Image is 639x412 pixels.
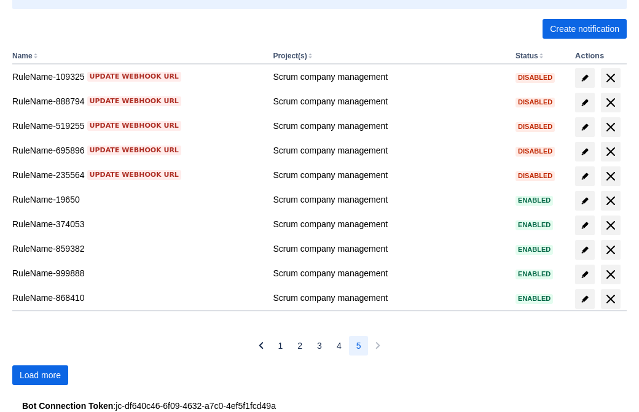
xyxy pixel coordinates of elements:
[603,169,618,184] span: delete
[271,336,291,356] button: Page 1
[580,171,590,181] span: edit
[12,218,263,230] div: RuleName-374053
[273,267,506,279] div: Scrum company management
[580,245,590,255] span: edit
[251,336,388,356] nav: Pagination
[12,169,263,181] div: RuleName-235564
[90,170,179,180] span: Update webhook URL
[297,336,302,356] span: 2
[12,243,263,255] div: RuleName-859382
[356,336,361,356] span: 5
[550,19,619,39] span: Create notification
[580,196,590,206] span: edit
[516,295,553,302] span: Enabled
[603,292,618,306] span: delete
[22,401,113,411] strong: Bot Connection Token
[603,193,618,208] span: delete
[22,400,617,412] div: : jc-df640c46-6f09-4632-a7c0-4ef5f1fcd49a
[273,120,506,132] div: Scrum company management
[516,123,555,130] span: Disabled
[580,270,590,279] span: edit
[516,52,538,60] button: Status
[12,193,263,206] div: RuleName-19650
[368,336,388,356] button: Next
[543,19,627,39] button: Create notification
[516,197,553,204] span: Enabled
[603,267,618,282] span: delete
[580,122,590,132] span: edit
[273,52,307,60] button: Project(s)
[278,336,283,356] span: 1
[580,147,590,157] span: edit
[603,243,618,257] span: delete
[273,193,506,206] div: Scrum company management
[516,173,555,179] span: Disabled
[516,99,555,106] span: Disabled
[349,336,369,356] button: Page 5
[12,292,263,304] div: RuleName-868410
[516,148,555,155] span: Disabled
[516,246,553,253] span: Enabled
[580,220,590,230] span: edit
[273,144,506,157] div: Scrum company management
[251,336,271,356] button: Previous
[12,52,33,60] button: Name
[603,144,618,159] span: delete
[570,49,627,64] th: Actions
[12,120,263,132] div: RuleName-519255
[603,95,618,110] span: delete
[516,74,555,81] span: Disabled
[603,120,618,134] span: delete
[90,121,179,131] span: Update webhook URL
[12,267,263,279] div: RuleName-999888
[273,218,506,230] div: Scrum company management
[20,365,61,385] span: Load more
[603,71,618,85] span: delete
[317,336,322,356] span: 3
[90,96,179,106] span: Update webhook URL
[290,336,310,356] button: Page 2
[273,292,506,304] div: Scrum company management
[273,71,506,83] div: Scrum company management
[337,336,342,356] span: 4
[310,336,329,356] button: Page 3
[580,98,590,107] span: edit
[273,95,506,107] div: Scrum company management
[603,218,618,233] span: delete
[580,73,590,83] span: edit
[516,222,553,228] span: Enabled
[12,95,263,107] div: RuleName-888794
[12,365,68,385] button: Load more
[273,243,506,255] div: Scrum company management
[90,72,179,82] span: Update webhook URL
[516,271,553,278] span: Enabled
[273,169,506,181] div: Scrum company management
[12,71,263,83] div: RuleName-109325
[90,146,179,155] span: Update webhook URL
[329,336,349,356] button: Page 4
[12,144,263,157] div: RuleName-695896
[580,294,590,304] span: edit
